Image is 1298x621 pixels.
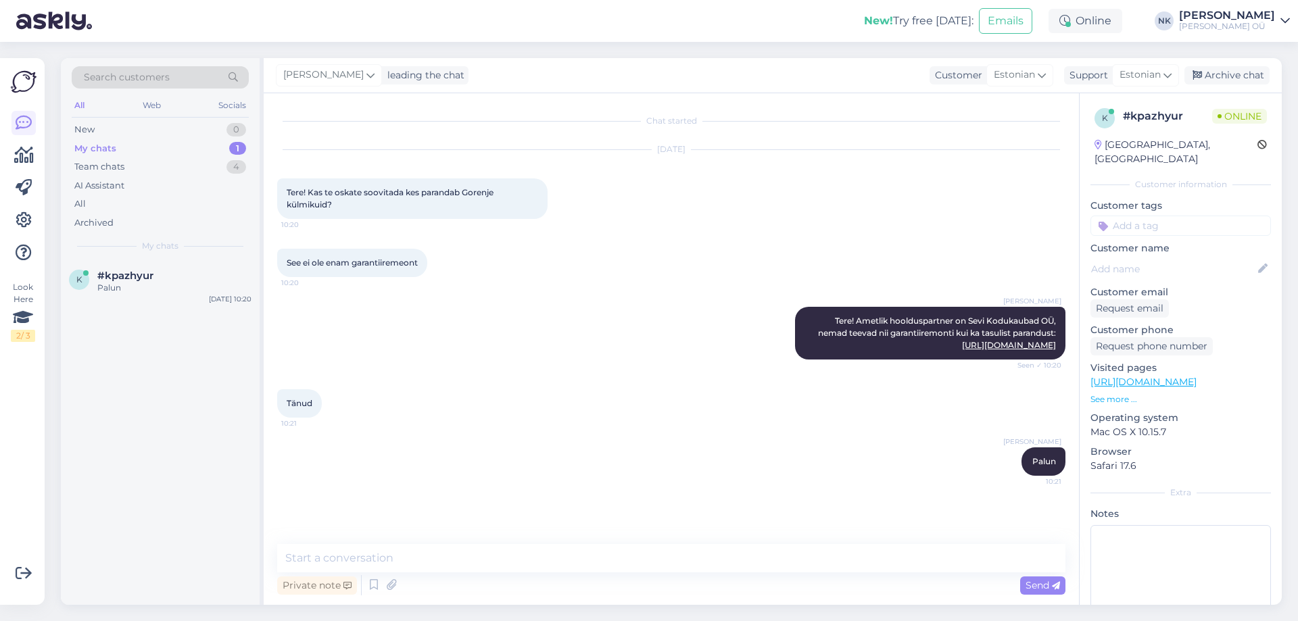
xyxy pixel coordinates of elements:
[1090,241,1271,255] p: Customer name
[1090,411,1271,425] p: Operating system
[287,398,312,408] span: Tänud
[864,14,893,27] b: New!
[1179,21,1275,32] div: [PERSON_NAME] OÜ
[1064,68,1108,82] div: Support
[1102,113,1108,123] span: k
[140,97,164,114] div: Web
[142,240,178,252] span: My chats
[1179,10,1290,32] a: [PERSON_NAME][PERSON_NAME] OÜ
[76,274,82,284] span: k
[818,316,1058,350] span: Tere! Ametlik hoolduspartner on Sevi Kodukaubad OÜ, nemad teevad nii garantiiremonti kui ka tasul...
[1090,459,1271,473] p: Safari 17.6
[11,330,35,342] div: 2 / 3
[1090,425,1271,439] p: Mac OS X 10.15.7
[74,123,95,136] div: New
[1032,456,1056,466] span: Palun
[1123,108,1212,124] div: # kpazhyur
[277,143,1065,155] div: [DATE]
[277,576,357,595] div: Private note
[97,270,153,282] span: #kpazhyur
[1120,68,1161,82] span: Estonian
[11,69,37,95] img: Askly Logo
[11,281,35,342] div: Look Here
[84,70,170,84] span: Search customers
[1179,10,1275,21] div: [PERSON_NAME]
[1003,296,1061,306] span: [PERSON_NAME]
[74,142,116,155] div: My chats
[229,142,246,155] div: 1
[1026,579,1060,591] span: Send
[281,278,332,288] span: 10:20
[74,160,124,174] div: Team chats
[1212,109,1267,124] span: Online
[864,13,973,29] div: Try free [DATE]:
[1090,445,1271,459] p: Browser
[209,294,251,304] div: [DATE] 10:20
[1090,487,1271,499] div: Extra
[1003,437,1061,447] span: [PERSON_NAME]
[216,97,249,114] div: Socials
[1155,11,1174,30] div: NK
[281,220,332,230] span: 10:20
[1049,9,1122,33] div: Online
[74,197,86,211] div: All
[1090,216,1271,236] input: Add a tag
[287,257,418,268] span: See ei ole enam garantiiremeont
[74,216,114,230] div: Archived
[72,97,87,114] div: All
[1090,393,1271,405] p: See more ...
[382,68,464,82] div: leading the chat
[1091,262,1255,276] input: Add name
[930,68,982,82] div: Customer
[1090,178,1271,191] div: Customer information
[979,8,1032,34] button: Emails
[1184,66,1270,84] div: Archive chat
[1090,285,1271,299] p: Customer email
[1090,299,1169,318] div: Request email
[1011,476,1061,487] span: 10:21
[1011,360,1061,370] span: Seen ✓ 10:20
[277,115,1065,127] div: Chat started
[1090,199,1271,213] p: Customer tags
[1090,323,1271,337] p: Customer phone
[1090,376,1197,388] a: [URL][DOMAIN_NAME]
[994,68,1035,82] span: Estonian
[226,123,246,136] div: 0
[1090,337,1213,355] div: Request phone number
[97,282,251,294] div: Palun
[283,68,364,82] span: [PERSON_NAME]
[962,340,1056,350] a: [URL][DOMAIN_NAME]
[1095,138,1257,166] div: [GEOGRAPHIC_DATA], [GEOGRAPHIC_DATA]
[74,179,124,193] div: AI Assistant
[226,160,246,174] div: 4
[281,418,332,428] span: 10:21
[1090,361,1271,375] p: Visited pages
[1090,507,1271,521] p: Notes
[287,187,496,209] span: Tere! Kas te oskate soovitada kes parandab Gorenje külmikuid?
